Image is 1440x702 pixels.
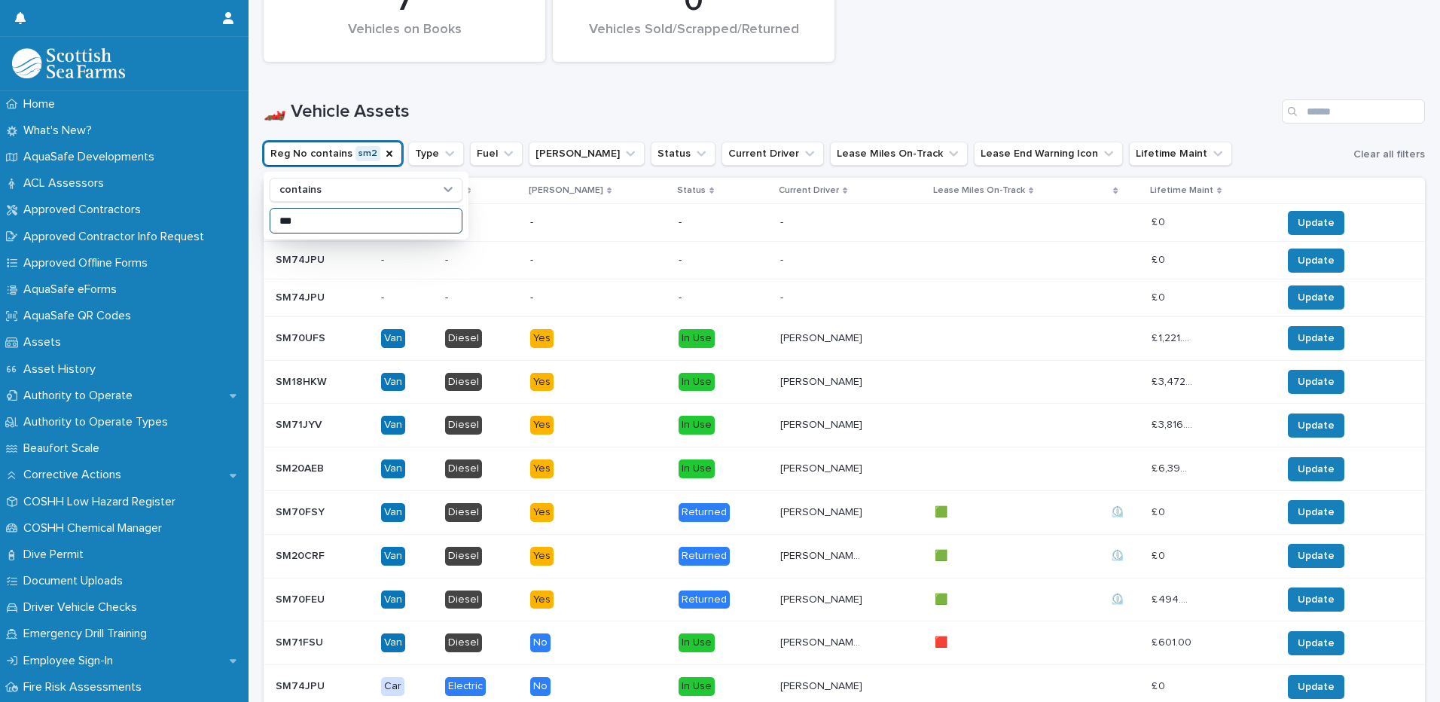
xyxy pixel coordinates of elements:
button: Update [1288,500,1344,524]
p: Lease Miles On-Track [933,182,1025,199]
p: £ 0 [1152,503,1168,519]
p: Asset History [17,362,108,377]
p: SM74JPU [276,251,328,267]
p: [PERSON_NAME] [780,591,865,606]
p: Lifetime Maint [1150,182,1213,199]
p: Dive Permit [17,548,96,562]
span: Update [1298,679,1335,694]
span: Update [1298,253,1335,268]
button: Update [1288,414,1344,438]
button: Clear all filters [1347,143,1425,166]
tr: SM20AEBSM20AEB VanDieselYesIn Use[PERSON_NAME][PERSON_NAME] £ 6,394.00£ 6,394.00 Update [264,447,1425,491]
p: AquaSafe Developments [17,150,166,164]
tr: SM74JPUSM74JPU ------ £ 0£ 0 Update [264,204,1425,242]
span: Clear all filters [1353,149,1425,160]
div: Returned [679,547,730,566]
p: contains [279,184,322,197]
button: Update [1288,457,1344,481]
h1: 🏎️ Vehicle Assets [264,101,1276,123]
p: SM71JYV [276,416,325,432]
button: Lifetime Maint [1129,142,1232,166]
p: AquaSafe QR Codes [17,309,143,323]
p: Employee Sign-In [17,654,125,668]
div: Van [381,459,405,478]
p: AquaSafe eForms [17,282,129,297]
div: In Use [679,633,715,652]
p: ACL Assessors [17,176,116,191]
p: COSHH Low Hazard Register [17,495,188,509]
div: Diesel [445,416,482,435]
tr: SM20CRFSM20CRF VanDieselYesReturned[PERSON_NAME], [PERSON_NAME], [PERSON_NAME][PERSON_NAME], [PER... [264,534,1425,578]
tr: SM74JPUSM74JPU ------ £ 0£ 0 Update [264,242,1425,279]
p: - [381,254,432,267]
p: - [381,291,432,304]
div: Car [381,677,404,696]
p: £ 3,816.00 [1152,416,1197,432]
p: Document Uploads [17,574,135,588]
span: Update [1298,215,1335,230]
div: In Use [679,373,715,392]
button: Update [1288,544,1344,568]
div: Diesel [445,547,482,566]
tr: SM70UFSSM70UFS VanDieselYesIn Use[PERSON_NAME][PERSON_NAME] £ 1,221.00£ 1,221.00 Update [264,316,1425,360]
button: Lease End Warning Icon [974,142,1123,166]
p: Approved Offline Forms [17,256,160,270]
div: Returned [679,591,730,609]
p: [PERSON_NAME] [780,416,865,432]
p: What's New? [17,124,104,138]
p: Assets [17,335,73,349]
p: £ 0 [1152,677,1168,693]
p: SM20AEB [276,459,327,475]
div: No [530,633,551,652]
p: - [679,291,762,304]
p: SM74JPU [276,677,328,693]
button: Reg No [264,142,402,166]
div: Diesel [445,633,482,652]
span: Update [1298,636,1335,651]
div: Yes [530,591,554,609]
p: Current Driver [779,182,839,199]
div: Diesel [445,503,482,522]
div: No [530,677,551,696]
p: - [780,288,786,304]
button: Lease Miles On-Track [830,142,968,166]
img: bPIBxiqnSb2ggTQWdOVV [12,48,125,78]
p: Approved Contractors [17,203,153,217]
p: - [530,291,614,304]
p: [PERSON_NAME] [780,677,865,693]
div: Diesel [445,591,482,609]
span: Update [1298,374,1335,389]
p: - [445,216,518,229]
button: Update [1288,326,1344,350]
p: - [679,216,762,229]
p: Corrective Actions [17,468,133,482]
p: 🟩 [935,547,950,563]
p: ⏲️ [1111,547,1127,563]
p: ⏲️ [1111,503,1127,519]
p: - [445,291,518,304]
p: 🟩 [935,591,950,606]
p: SM70UFS [276,329,328,345]
div: Returned [679,503,730,522]
div: Yes [530,547,554,566]
span: Update [1298,548,1335,563]
tr: SM70FSYSM70FSY VanDieselYesReturned[PERSON_NAME][PERSON_NAME] 🟩🟩 ⏲️⏲️ £ 0£ 0 Update [264,490,1425,534]
div: Yes [530,416,554,435]
button: Status [651,142,715,166]
p: [PERSON_NAME] [780,459,865,475]
p: £ 3,472.00 [1152,373,1197,389]
p: Emergency Drill Training [17,627,159,641]
button: Current Driver [722,142,824,166]
div: Diesel [445,459,482,478]
div: Van [381,547,405,566]
p: £ 0 [1152,213,1168,229]
div: Van [381,633,405,652]
div: Van [381,373,405,392]
tr: SM71FSUSM71FSU VanDieselNoIn Use[PERSON_NAME], [PERSON_NAME][PERSON_NAME], [PERSON_NAME] 🟥🟥 £ 601... [264,621,1425,665]
span: Update [1298,505,1335,520]
div: Electric [445,677,486,696]
input: Search [1282,99,1425,124]
button: Update [1288,211,1344,235]
div: Yes [530,373,554,392]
